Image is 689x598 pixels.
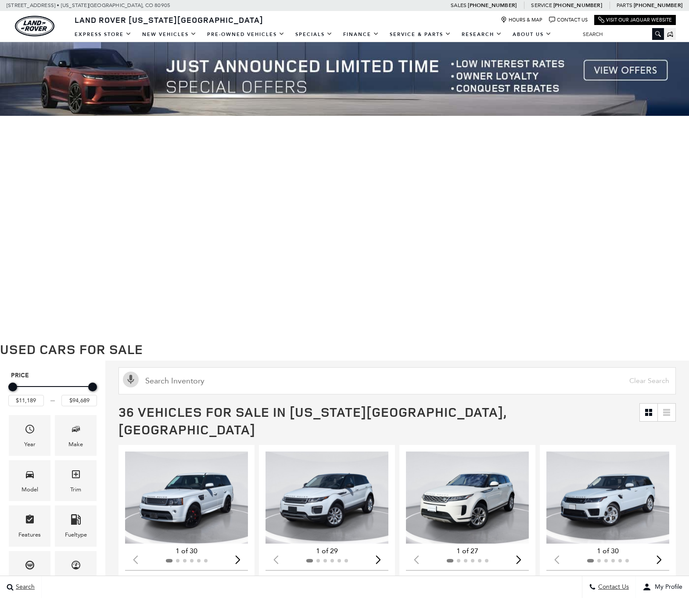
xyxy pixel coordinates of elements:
a: [PHONE_NUMBER] [634,2,682,9]
div: Make [68,440,83,449]
div: Fueltype [65,530,87,540]
a: Service & Parts [384,27,456,42]
img: 2018 Land Rover Range Rover Sport HSE 1 [546,451,669,544]
img: 2020 Land Rover Range Rover Evoque S 1 [406,451,529,544]
button: user-profile-menu [636,576,689,598]
div: Price [8,380,97,406]
div: Features [18,530,41,540]
div: Year [24,440,36,449]
input: Minimum [8,395,44,406]
a: About Us [507,27,557,42]
div: Next slide [372,550,384,569]
span: My Profile [651,584,682,591]
a: land-rover [15,16,54,36]
div: Minimum Price [8,383,17,391]
span: Model [25,467,35,485]
h5: Price [11,372,94,380]
div: Trim [70,485,81,494]
span: Transmission [25,558,35,576]
div: FueltypeFueltype [55,505,97,546]
a: [PHONE_NUMBER] [468,2,517,9]
a: Hours & Map [501,17,542,23]
a: Specials [290,27,338,42]
span: Service [531,2,552,8]
div: FeaturesFeatures [9,505,50,546]
img: 2013 Land Rover Range Rover Sport Supercharged 1 [125,451,248,544]
a: Research [456,27,507,42]
span: Trim [71,467,81,485]
span: Fueltype [71,512,81,530]
div: 1 / 2 [546,451,669,544]
a: Contact Us [549,17,588,23]
a: Visit Our Jaguar Website [598,17,672,23]
a: Finance [338,27,384,42]
a: Pre-Owned Vehicles [202,27,290,42]
div: Next slide [653,550,665,569]
div: TrimTrim [55,460,97,501]
span: Mileage [71,558,81,576]
span: Year [25,422,35,440]
span: Parts [617,2,632,8]
div: 1 / 2 [406,451,529,544]
div: Model [22,485,38,494]
a: New Vehicles [137,27,202,42]
input: Search Inventory [118,367,676,394]
svg: Click to toggle on voice search [123,372,139,387]
div: 1 / 2 [125,451,248,544]
span: Search [14,584,35,591]
input: Maximum [61,395,97,406]
a: [STREET_ADDRESS] • [US_STATE][GEOGRAPHIC_DATA], CO 80905 [7,2,170,8]
div: YearYear [9,415,50,456]
div: TransmissionTransmission [9,551,50,592]
div: 1 of 30 [125,546,248,556]
div: MakeMake [55,415,97,456]
span: Sales [451,2,467,8]
img: Land Rover [15,16,54,36]
span: 36 Vehicles for Sale in [US_STATE][GEOGRAPHIC_DATA], [GEOGRAPHIC_DATA] [118,403,506,438]
div: 1 / 2 [266,451,388,544]
div: 1 of 30 [546,546,669,556]
img: 2017 Land Rover Range Rover Evoque SE 1 [266,451,388,544]
a: [PHONE_NUMBER] [553,2,602,9]
div: 1 of 27 [406,546,529,556]
input: Search [576,29,664,39]
div: ModelModel [9,460,50,501]
div: Next slide [513,550,524,569]
span: Make [71,422,81,440]
span: Land Rover [US_STATE][GEOGRAPHIC_DATA] [75,14,263,25]
span: Features [25,512,35,530]
div: 1 of 29 [266,546,388,556]
div: Next slide [232,550,244,569]
div: Maximum Price [88,383,97,391]
nav: Main Navigation [69,27,557,42]
a: EXPRESS STORE [69,27,137,42]
div: MileageMileage [55,551,97,592]
a: Land Rover [US_STATE][GEOGRAPHIC_DATA] [69,14,269,25]
span: Contact Us [596,584,629,591]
